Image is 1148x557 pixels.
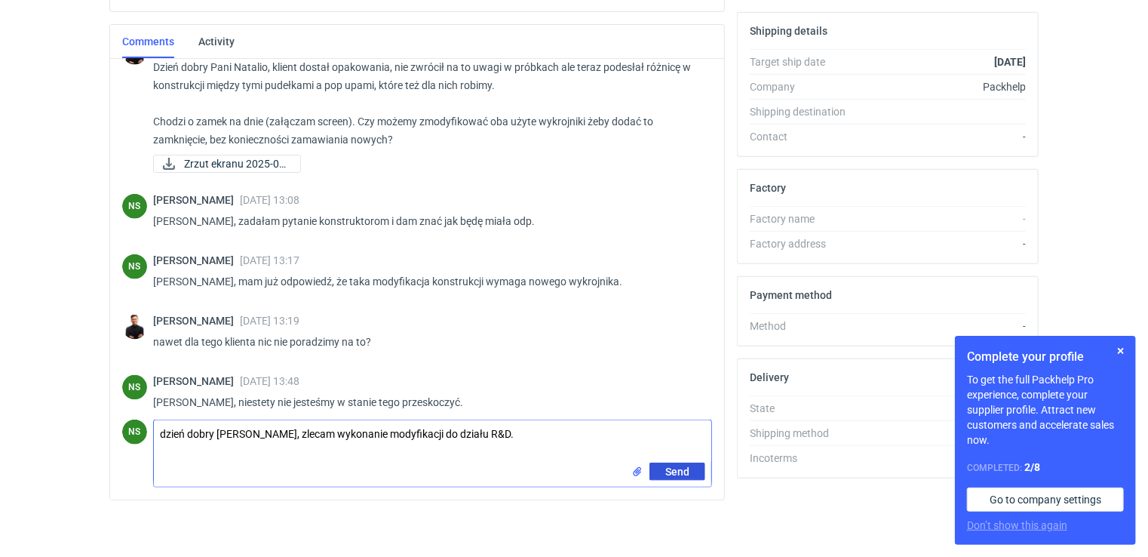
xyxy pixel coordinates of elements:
[665,466,689,477] span: Send
[750,319,860,334] div: Method
[122,194,147,219] figcaption: NS
[153,254,240,266] span: [PERSON_NAME]
[967,348,1124,366] h1: Complete your profile
[860,426,1026,441] div: Pickup
[860,451,1026,466] div: EXW
[153,194,240,206] span: [PERSON_NAME]
[967,372,1124,448] p: To get the full Packhelp Pro experience, complete your supplier profile. Attract new customers an...
[750,182,786,194] h2: Factory
[860,79,1026,94] div: Packhelp
[750,371,789,383] h2: Delivery
[750,104,860,119] div: Shipping destination
[122,254,147,279] div: Natalia Stępak
[153,333,700,351] p: nawet dla tego klienta nic nie poradzimy na to?
[750,236,860,251] div: Factory address
[860,401,1026,416] div: Shipped
[967,488,1124,512] a: Go to company settings
[240,375,299,387] span: [DATE] 13:48
[860,319,1026,334] div: -
[967,460,1124,475] div: Completed:
[153,155,301,173] a: Zrzut ekranu 2025-07...
[750,129,860,144] div: Contact
[122,375,147,400] div: Natalia Stępak
[122,25,174,58] a: Comments
[122,315,147,340] img: Tomasz Kubiak
[198,25,235,58] a: Activity
[122,420,147,445] div: Natalia Stępak
[750,451,860,466] div: Incoterms
[1024,461,1040,473] strong: 2 / 8
[750,211,860,226] div: Factory name
[750,289,832,301] h2: Payment method
[1112,342,1130,360] button: Skip for now
[122,194,147,219] div: Natalia Stępak
[240,315,299,327] span: [DATE] 13:19
[967,518,1067,533] button: Don’t show this again
[750,25,827,37] h2: Shipping details
[153,155,301,173] div: Zrzut ekranu 2025-07-29 o 13.01.16.png
[240,254,299,266] span: [DATE] 13:17
[860,211,1026,226] div: -
[240,194,299,206] span: [DATE] 13:08
[649,463,705,481] button: Send
[750,426,860,441] div: Shipping method
[153,272,700,291] p: [PERSON_NAME], mam już odpowiedź, że taka modyfikacja konstrukcji wymaga nowego wykrojnika.
[184,155,288,172] span: Zrzut ekranu 2025-07...
[122,420,147,445] figcaption: NS
[153,393,700,411] p: [PERSON_NAME], niestety nie jesteśmy w stanie tego przeskoczyć.
[750,401,860,416] div: State
[153,58,700,149] p: Dzień dobry Pani Natalio, klient dostał opakowania, nie zwrócił na to uwagi w próbkach ale teraz ...
[860,236,1026,251] div: -
[153,212,700,230] p: [PERSON_NAME], zadałam pytanie konstruktorom i dam znać jak będę miała odp.
[860,129,1026,144] div: -
[750,79,860,94] div: Company
[154,420,711,463] textarea: dzień dobry [PERSON_NAME], zlecam wykonanie modyfikacji do działu R&D.
[153,375,240,387] span: [PERSON_NAME]
[153,315,240,327] span: [PERSON_NAME]
[994,56,1026,68] strong: [DATE]
[750,54,860,69] div: Target ship date
[122,254,147,279] figcaption: NS
[122,375,147,400] figcaption: NS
